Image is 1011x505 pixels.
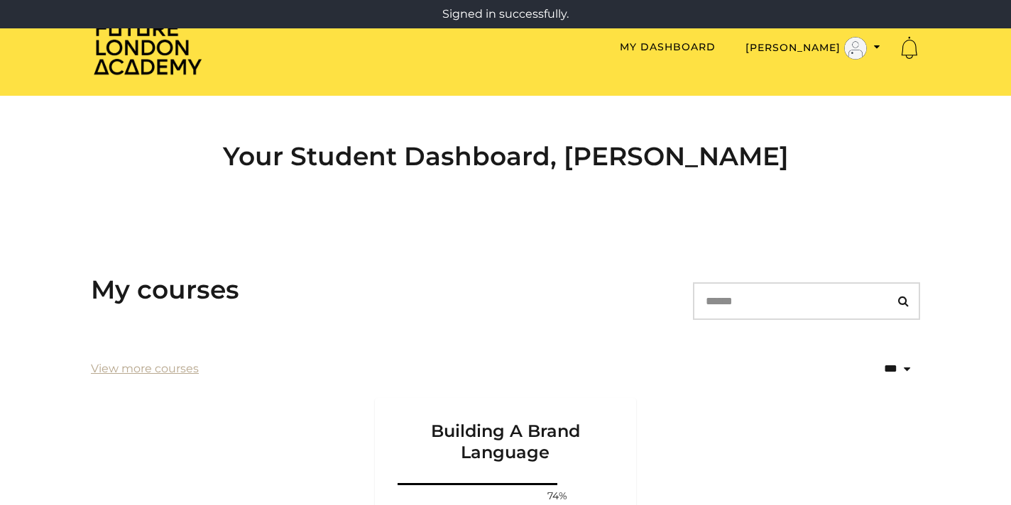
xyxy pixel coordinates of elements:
a: Building A Brand Language [375,398,636,480]
h3: Building A Brand Language [392,398,619,463]
a: View more courses [91,360,199,377]
h2: Your Student Dashboard, [PERSON_NAME] [91,141,920,172]
p: Signed in successfully. [6,6,1005,23]
button: Toggle menu [741,36,885,60]
span: 74% [540,489,574,504]
a: My Dashboard [620,40,716,53]
h3: My courses [91,274,239,305]
select: status [822,350,920,387]
img: Home Page [91,18,204,76]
